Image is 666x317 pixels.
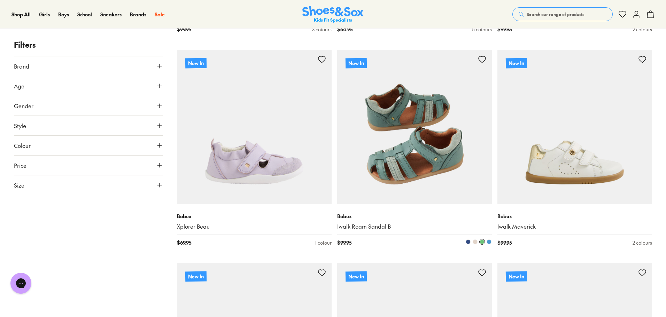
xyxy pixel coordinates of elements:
[177,26,191,33] span: $ 99.95
[14,121,26,130] span: Style
[14,56,163,76] button: Brand
[58,11,69,18] a: Boys
[337,239,351,246] span: $ 99.95
[14,76,163,96] button: Age
[497,26,512,33] span: $ 99.95
[302,6,364,23] a: Shoes & Sox
[14,181,24,189] span: Size
[39,11,50,18] a: Girls
[77,11,92,18] a: School
[527,11,584,17] span: Search our range of products
[302,6,364,23] img: SNS_Logo_Responsive.svg
[14,136,163,155] button: Colour
[14,156,163,175] button: Price
[177,239,191,246] span: $ 69.95
[337,213,492,220] p: Bobux
[472,26,492,33] div: 5 colours
[337,26,353,33] span: $ 64.95
[346,271,367,282] p: New In
[633,26,652,33] div: 2 colours
[315,239,332,246] div: 1 colour
[177,50,332,204] a: New In
[100,11,122,18] a: Sneakers
[512,7,613,21] button: Search our range of products
[14,175,163,195] button: Size
[14,141,31,150] span: Colour
[312,26,332,33] div: 3 colours
[497,223,652,230] a: Iwalk Maverick
[14,102,33,110] span: Gender
[337,50,492,204] a: New In
[155,11,165,18] a: Sale
[14,96,163,116] button: Gender
[345,57,367,69] p: New In
[185,271,207,282] p: New In
[633,239,652,246] div: 2 colours
[185,58,207,68] p: New In
[506,271,527,282] p: New In
[7,270,35,296] iframe: Gorgias live chat messenger
[337,223,492,230] a: Iwalk Roam Sandal B
[506,58,527,68] p: New In
[497,50,652,204] a: New In
[14,62,29,70] span: Brand
[497,213,652,220] p: Bobux
[14,39,163,50] p: Filters
[177,213,332,220] p: Bobux
[14,161,26,169] span: Price
[14,116,163,135] button: Style
[177,223,332,230] a: Xplorer Beau
[11,11,31,18] a: Shop All
[14,82,24,90] span: Age
[130,11,146,18] a: Brands
[497,239,512,246] span: $ 99.95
